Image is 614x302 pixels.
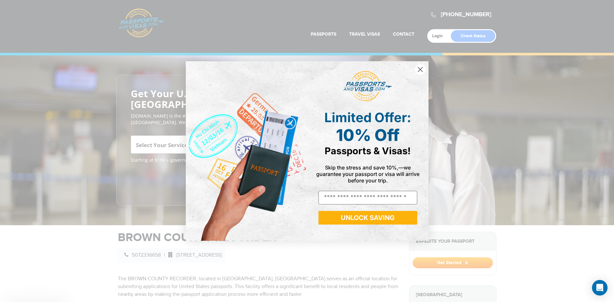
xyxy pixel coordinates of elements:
button: Close dialog [415,64,426,75]
span: Passports & Visas! [325,145,411,157]
span: 10% Off [336,125,399,145]
button: UNLOCK SAVING [318,211,417,225]
img: passports and visas [343,71,392,101]
span: Skip the stress and save 10%,—we guarantee your passport or visa will arrive before your trip. [316,164,419,184]
span: Limited Offer: [324,110,411,125]
img: de9cda0d-0715-46ca-9a25-073762a91ba7.png [186,61,307,240]
div: Open Intercom Messenger [592,280,608,296]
